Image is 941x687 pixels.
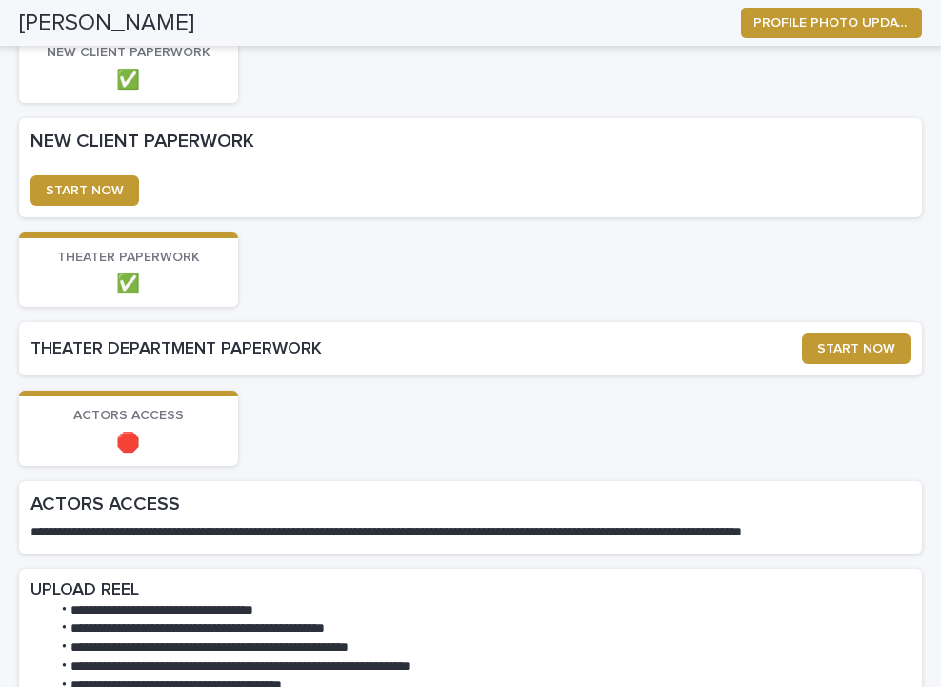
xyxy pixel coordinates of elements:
[46,184,124,197] span: START NOW
[19,10,194,37] h2: [PERSON_NAME]
[30,580,139,601] h2: UPLOAD REEL
[57,251,200,264] span: THEATER PAPERWORK
[817,342,895,355] span: START NOW
[741,8,922,38] button: PROFILE PHOTO UPDATE
[30,130,911,152] h2: NEW CLIENT PAPERWORK
[73,409,184,422] span: ACTORS ACCESS
[802,333,911,364] a: START NOW
[30,175,139,206] a: START NOW
[47,46,210,59] span: NEW CLIENT PAPERWORK
[30,339,802,360] h2: THEATER DEPARTMENT PAPERWORK
[753,13,910,32] span: PROFILE PHOTO UPDATE
[30,493,911,515] h2: ACTORS ACCESS
[30,432,227,455] p: 🛑
[30,273,227,295] p: ✅
[30,69,227,91] p: ✅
